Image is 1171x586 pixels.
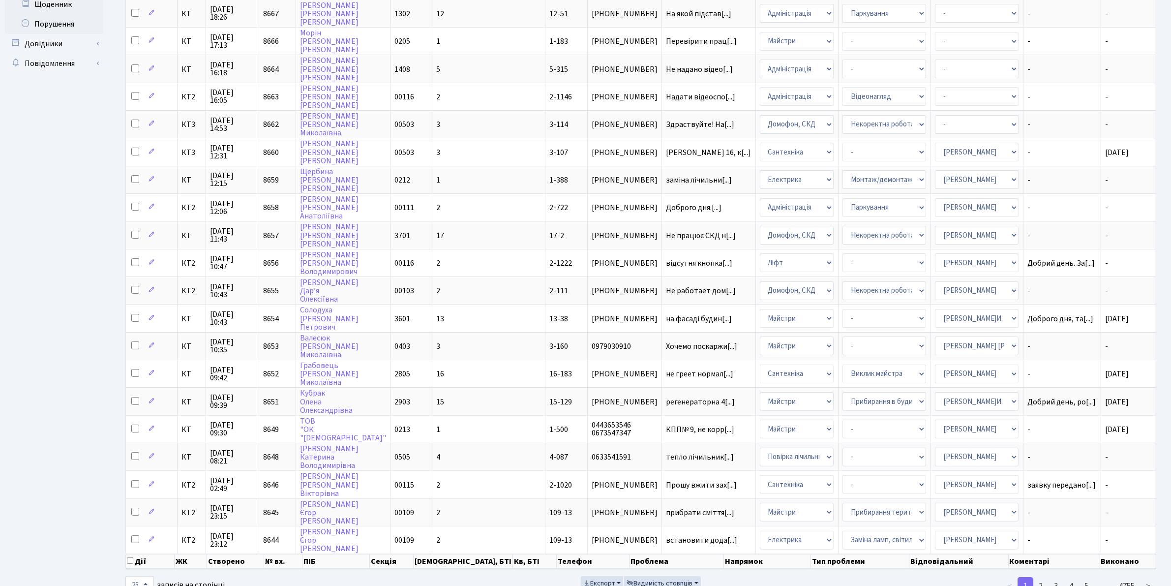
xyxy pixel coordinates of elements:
[181,315,202,323] span: КТ
[263,452,279,463] span: 8648
[592,287,658,295] span: [PHONE_NUMBER]
[181,232,202,240] span: КТ
[263,258,279,269] span: 8656
[1027,287,1097,295] span: -
[181,481,202,489] span: КТ2
[666,535,737,546] span: встановити дода[...]
[549,36,568,47] span: 1-183
[592,10,658,18] span: [PHONE_NUMBER]
[436,8,444,19] span: 12
[181,509,202,517] span: КТ2
[210,310,255,326] span: [DATE] 10:43
[181,176,202,184] span: КТ
[5,14,103,34] a: Порушення
[394,313,410,324] span: 3601
[300,222,359,249] a: [PERSON_NAME][PERSON_NAME][PERSON_NAME]
[210,172,255,187] span: [DATE] 12:15
[370,554,414,569] th: Секція
[436,147,440,158] span: 3
[436,119,440,130] span: 3
[300,471,359,499] a: [PERSON_NAME][PERSON_NAME]Вікторівна
[592,421,658,437] span: 0443653546 0673547347
[666,147,751,158] span: [PERSON_NAME] 16, к[...]
[210,394,255,409] span: [DATE] 09:39
[394,535,414,546] span: 00109
[394,480,414,491] span: 00115
[263,8,279,19] span: 8667
[592,93,658,101] span: [PHONE_NUMBER]
[1105,258,1108,269] span: -
[394,369,410,379] span: 2805
[181,287,202,295] span: КТ2
[300,83,359,111] a: [PERSON_NAME][PERSON_NAME][PERSON_NAME]
[666,424,734,435] span: КПП№ 9, не корр[...]
[300,194,359,221] a: [PERSON_NAME][PERSON_NAME]Анатоліївна
[210,227,255,243] span: [DATE] 11:43
[300,526,359,554] a: [PERSON_NAME]Єгор[PERSON_NAME]
[724,554,811,569] th: Напрямок
[592,342,658,350] span: 0979030910
[300,416,386,443] a: ТОВ"ОК"[DEMOGRAPHIC_DATA]"
[263,175,279,185] span: 8659
[1027,453,1097,461] span: -
[263,424,279,435] span: 8649
[5,34,103,54] a: Довідники
[210,200,255,216] span: [DATE] 12:06
[666,258,732,269] span: відсутня кнопка[...]
[1105,8,1108,19] span: -
[592,481,658,489] span: [PHONE_NUMBER]
[549,369,572,379] span: 16-183
[630,554,724,569] th: Проблема
[210,255,255,271] span: [DATE] 10:47
[1027,232,1097,240] span: -
[1027,313,1093,324] span: Доброго дня, та[...]
[263,535,279,546] span: 8644
[300,305,359,333] a: Солодуха[PERSON_NAME]Петрович
[302,554,370,569] th: ПІБ
[1100,554,1157,569] th: Виконано
[436,452,440,463] span: 4
[181,149,202,156] span: КТ3
[1027,480,1096,491] span: заявку передано[...]
[549,119,568,130] span: 3-114
[549,230,564,241] span: 17-2
[1027,10,1097,18] span: -
[5,54,103,73] a: Повідомлення
[549,397,572,407] span: 15-129
[549,341,568,352] span: 3-160
[592,232,658,240] span: [PHONE_NUMBER]
[1027,93,1097,101] span: -
[181,121,202,128] span: КТ3
[300,277,359,305] a: [PERSON_NAME]Дар’яОлексіївна
[210,338,255,354] span: [DATE] 10:35
[592,65,658,73] span: [PHONE_NUMBER]
[549,535,572,546] span: 109-13
[300,499,359,526] a: [PERSON_NAME]Єгор[PERSON_NAME]
[1027,121,1097,128] span: -
[549,8,568,19] span: 12-51
[592,149,658,156] span: [PHONE_NUMBER]
[1027,342,1097,350] span: -
[592,398,658,406] span: [PHONE_NUMBER]
[210,449,255,465] span: [DATE] 08:21
[210,89,255,104] span: [DATE] 16:05
[436,258,440,269] span: 2
[666,92,735,102] span: Надати відеоспо[...]
[394,258,414,269] span: 00116
[394,397,410,407] span: 2903
[394,202,414,213] span: 00111
[1027,258,1095,269] span: Добрий день. За[...]
[666,230,736,241] span: Не працює СКД н[...]
[666,452,734,463] span: тепло лічильник[...]
[175,554,207,569] th: ЖК
[414,554,513,569] th: [DEMOGRAPHIC_DATA], БТІ
[1105,202,1108,213] span: -
[394,8,410,19] span: 1302
[1027,204,1097,212] span: -
[394,507,414,518] span: 00109
[549,424,568,435] span: 1-500
[549,92,572,102] span: 2-1146
[549,285,568,296] span: 2-111
[1027,397,1096,407] span: Добрий день, ро[...]
[1027,65,1097,73] span: -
